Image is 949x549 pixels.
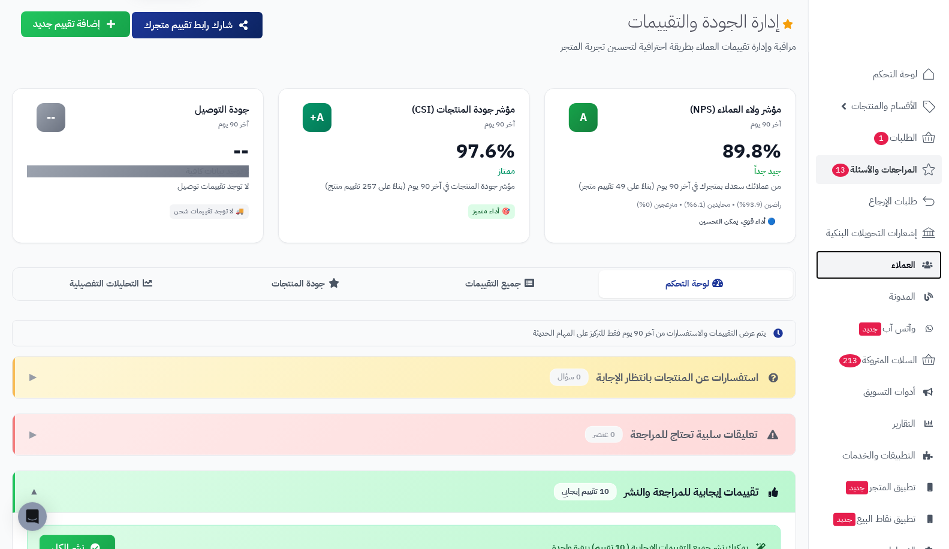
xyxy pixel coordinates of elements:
[816,378,942,406] a: أدوات التسويق
[15,270,210,297] button: التحليلات التفصيلية
[873,129,917,146] span: الطلبات
[585,426,781,444] div: تعليقات سلبية تحتاج للمراجعة
[27,141,249,161] div: --
[29,370,37,384] span: ▶
[303,103,332,132] div: A+
[893,415,915,432] span: التقارير
[18,502,47,531] div: Open Intercom Messenger
[65,103,249,117] div: جودة التوصيل
[332,119,515,129] div: آخر 90 يوم
[833,513,855,526] span: جديد
[293,141,515,161] div: 97.6%
[839,354,861,367] span: 213
[695,215,781,229] div: 🔵 أداء قوي، يمكن التحسين
[816,219,942,248] a: إشعارات التحويلات البنكية
[628,11,796,31] h1: إدارة الجودة والتقييمات
[816,314,942,343] a: وآتس آبجديد
[404,270,599,297] button: جميع التقييمات
[816,346,942,375] a: السلات المتروكة213
[816,251,942,279] a: العملاء
[37,103,65,132] div: --
[559,165,781,177] div: جيد جداً
[170,204,249,219] div: 🚚 لا توجد تقييمات شحن
[21,11,130,37] button: إضافة تقييم جديد
[29,428,37,442] span: ▶
[816,123,942,152] a: الطلبات1
[846,481,868,494] span: جديد
[842,447,915,464] span: التطبيقات والخدمات
[867,31,938,56] img: logo-2.png
[559,180,781,192] div: من عملائك سعداء بمتجرك في آخر 90 يوم (بناءً على 49 تقييم متجر)
[816,187,942,216] a: طلبات الإرجاع
[858,320,915,337] span: وآتس آب
[859,322,881,336] span: جديد
[869,193,917,210] span: طلبات الإرجاع
[332,103,515,117] div: مؤشر جودة المنتجات (CSI)
[550,369,781,386] div: استفسارات عن المنتجات بانتظار الإجابة
[550,369,589,386] span: 0 سؤال
[874,132,888,145] span: 1
[210,270,405,297] button: جودة المنتجات
[29,485,39,499] span: ▼
[599,270,794,297] button: لوحة التحكم
[838,352,917,369] span: السلات المتروكة
[863,384,915,400] span: أدوات التسويق
[293,180,515,192] div: مؤشر جودة المنتجات في آخر 90 يوم (بناءً على 257 تقييم منتج)
[293,165,515,177] div: ممتاز
[533,328,766,339] span: يتم عرض التقييمات والاستفسارات من آخر 90 يوم فقط للتركيز على المهام الحديثة
[816,441,942,470] a: التطبيقات والخدمات
[832,511,915,527] span: تطبيق نقاط البيع
[569,103,598,132] div: A
[559,141,781,161] div: 89.8%
[816,282,942,311] a: المدونة
[873,66,917,83] span: لوحة التحكم
[27,165,249,177] div: لا توجد بيانات كافية
[132,12,263,38] button: شارك رابط تقييم متجرك
[889,288,915,305] span: المدونة
[554,483,781,500] div: تقييمات إيجابية للمراجعة والنشر
[559,200,781,210] div: راضين (93.9%) • محايدين (6.1%) • منزعجين (0%)
[891,257,915,273] span: العملاء
[816,505,942,533] a: تطبيق نقاط البيعجديد
[816,155,942,184] a: المراجعات والأسئلة13
[585,426,623,444] span: 0 عنصر
[816,473,942,502] a: تطبيق المتجرجديد
[832,164,849,177] span: 13
[851,98,917,114] span: الأقسام والمنتجات
[273,40,796,54] p: مراقبة وإدارة تقييمات العملاء بطريقة احترافية لتحسين تجربة المتجر
[27,180,249,192] div: لا توجد تقييمات توصيل
[65,119,249,129] div: آخر 90 يوم
[598,103,781,117] div: مؤشر ولاء العملاء (NPS)
[816,60,942,89] a: لوحة التحكم
[826,225,917,242] span: إشعارات التحويلات البنكية
[816,409,942,438] a: التقارير
[554,483,617,500] span: 10 تقييم إيجابي
[831,161,917,178] span: المراجعات والأسئلة
[845,479,915,496] span: تطبيق المتجر
[468,204,515,219] div: 🎯 أداء متميز
[598,119,781,129] div: آخر 90 يوم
